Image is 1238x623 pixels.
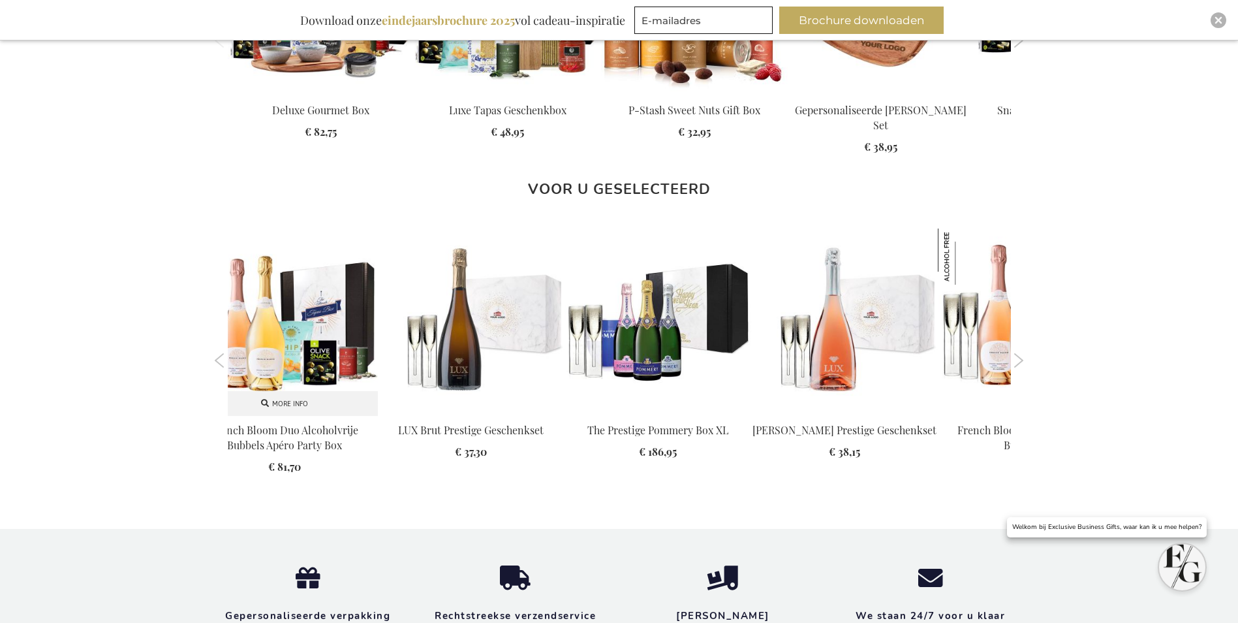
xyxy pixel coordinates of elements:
span: € 82,75 [305,125,337,138]
img: Close [1215,16,1222,24]
strong: Voor u geselecteerd [528,180,711,199]
span: € 37,30 [455,445,487,458]
b: eindejaarsbrochure 2025 [382,12,515,28]
a: LUX Rosa Prestige Gift Set [751,406,938,419]
a: Gepersonaliseerde [PERSON_NAME] Set [795,103,967,132]
strong: [PERSON_NAME] [676,609,769,622]
a: The Prestige Pommery Box XL [587,423,728,437]
span: € 38,95 [864,140,897,153]
a: French Bloom Duo Alcoholvrije Bubbels Set [957,423,1105,452]
a: Deluxe Gourmet Box [272,103,369,117]
a: Luxe Tapas Geschenkbox [449,103,566,117]
strong: We staan 24/7 voor u klaar [856,609,1005,622]
a: P-Stash Sweet Nuts Gift Box [601,86,788,99]
strong: Rechtstreekse verzendservice [435,609,596,622]
a: LUX Brut Prestige Gift Set [378,406,565,419]
img: The Prestige Pommery Box XL [565,229,751,411]
a: P-Stash Sweet Nuts Gift Box [628,103,760,117]
a: The Prestige Pommery Box XL [565,406,751,419]
a: More info [191,391,378,416]
span: € 38,15 [829,445,860,458]
img: French Bloom Duo Alcoholvrije Bubbels Set [938,229,994,285]
button: Brochure downloaden [779,7,944,34]
span: € 81,70 [268,460,301,473]
button: Next [1014,353,1024,368]
input: E-mailadres [634,7,773,34]
img: French Bloom Duo non-alcoholic Sparkling Set [938,229,1124,411]
button: Next [1014,33,1024,48]
a: Gepersonaliseerde Nomimono Tapas Set [788,86,974,99]
a: Luxury Tapas Gift Box [414,86,601,99]
div: Download onze vol cadeau-inspiratie [294,7,631,34]
button: Previous [215,33,224,48]
a: Snacktastische Geschenkdoos [997,103,1138,117]
button: Previous [215,353,224,368]
strong: Gepersonaliseerde verpakking [225,609,390,622]
a: LUX Brut Prestige Geschenkset [398,423,544,437]
span: € 186,95 [639,445,677,458]
img: LUX Brut Prestige Gift Set [378,229,565,411]
a: ARCA-20055 [228,86,414,99]
span: € 48,95 [491,125,524,138]
img: French Bloom Duo Alcoholvrije Bubbels Apéro Party Box [191,229,378,415]
span: € 32,95 [678,125,711,138]
a: [PERSON_NAME] Prestige Geschenkset [752,423,936,437]
img: LUX Rosa Prestige Gift Set [751,229,938,411]
div: Close [1211,12,1226,28]
form: marketing offers and promotions [634,7,777,38]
